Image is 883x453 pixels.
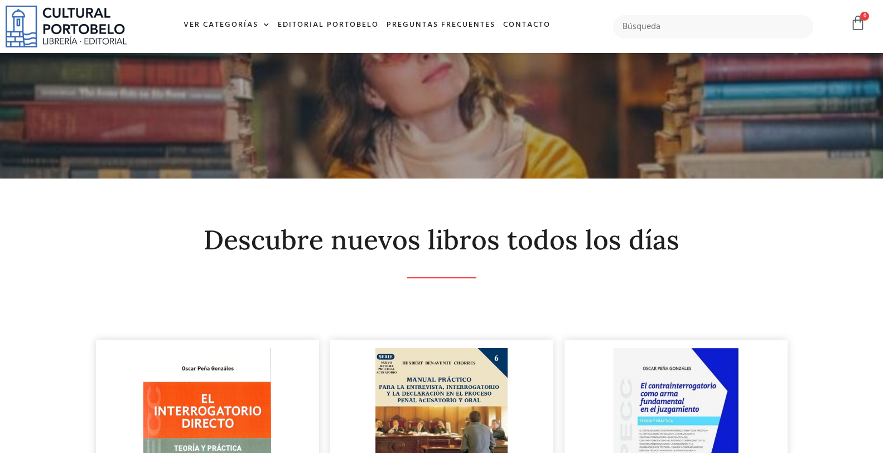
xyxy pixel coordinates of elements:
span: 0 [860,12,869,21]
a: 0 [850,15,866,31]
a: Ver Categorías [180,13,274,37]
a: Preguntas frecuentes [383,13,499,37]
a: Editorial Portobelo [274,13,383,37]
input: Búsqueda [613,15,813,38]
h2: Descubre nuevos libros todos los días [96,225,788,255]
a: Contacto [499,13,554,37]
